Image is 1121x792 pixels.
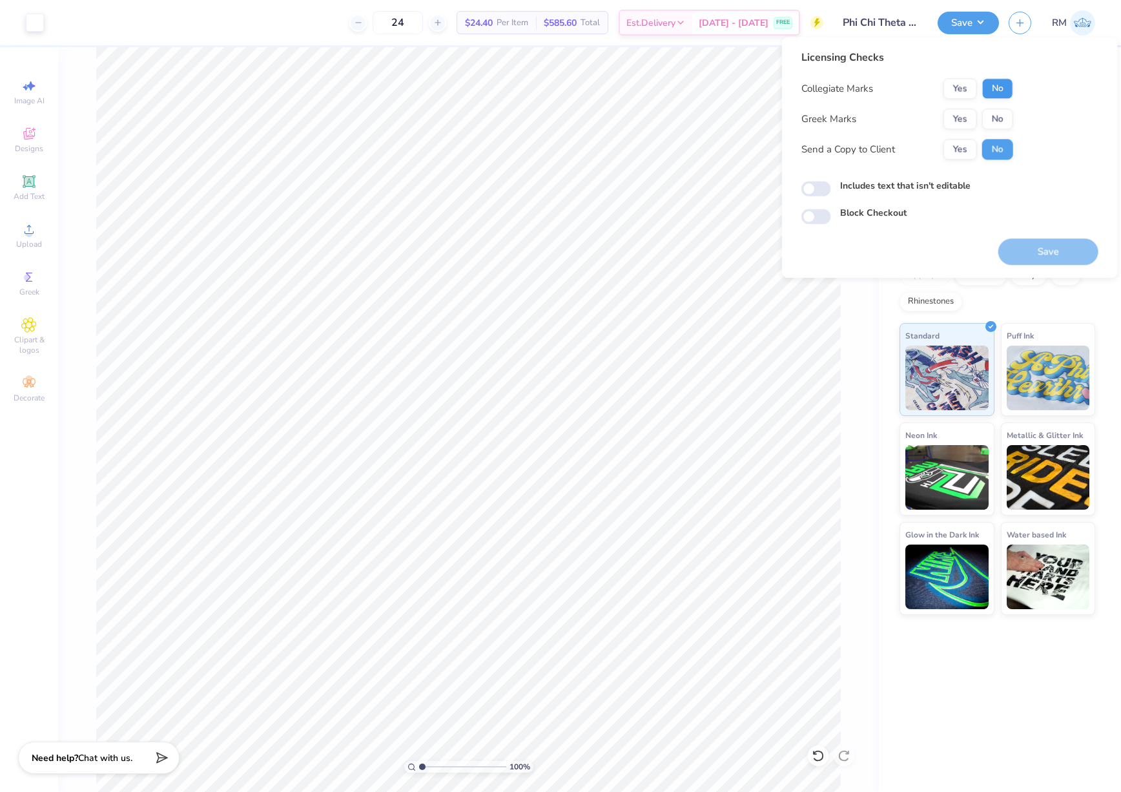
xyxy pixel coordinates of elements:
[801,112,856,127] div: Greek Marks
[626,16,675,30] span: Est. Delivery
[14,96,45,106] span: Image AI
[943,139,977,160] button: Yes
[16,239,42,249] span: Upload
[905,428,937,442] span: Neon Ink
[699,16,768,30] span: [DATE] - [DATE]
[900,292,962,311] div: Rhinestones
[801,50,1013,65] div: Licensing Checks
[19,287,39,297] span: Greek
[982,109,1013,129] button: No
[905,329,940,342] span: Standard
[465,16,493,30] span: $24.40
[1007,545,1090,609] img: Water based Ink
[1007,428,1083,442] span: Metallic & Glitter Ink
[801,81,873,96] div: Collegiate Marks
[544,16,577,30] span: $585.60
[1007,445,1090,510] img: Metallic & Glitter Ink
[776,18,790,27] span: FREE
[14,393,45,403] span: Decorate
[15,143,43,154] span: Designs
[801,142,895,157] div: Send a Copy to Client
[509,761,530,773] span: 100 %
[1007,528,1066,541] span: Water based Ink
[833,10,928,36] input: Untitled Design
[943,78,977,99] button: Yes
[840,179,971,193] label: Includes text that isn't editable
[497,16,528,30] span: Per Item
[982,78,1013,99] button: No
[14,191,45,202] span: Add Text
[1052,16,1067,30] span: RM
[905,528,979,541] span: Glow in the Dark Ink
[373,11,423,34] input: – –
[1070,10,1095,36] img: Ronald Manipon
[6,335,52,355] span: Clipart & logos
[581,16,600,30] span: Total
[982,139,1013,160] button: No
[840,207,907,220] label: Block Checkout
[32,752,78,764] strong: Need help?
[905,545,989,609] img: Glow in the Dark Ink
[905,445,989,510] img: Neon Ink
[1007,329,1034,342] span: Puff Ink
[78,752,132,764] span: Chat with us.
[905,346,989,410] img: Standard
[943,109,977,129] button: Yes
[938,12,999,34] button: Save
[1007,346,1090,410] img: Puff Ink
[1052,10,1095,36] a: RM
